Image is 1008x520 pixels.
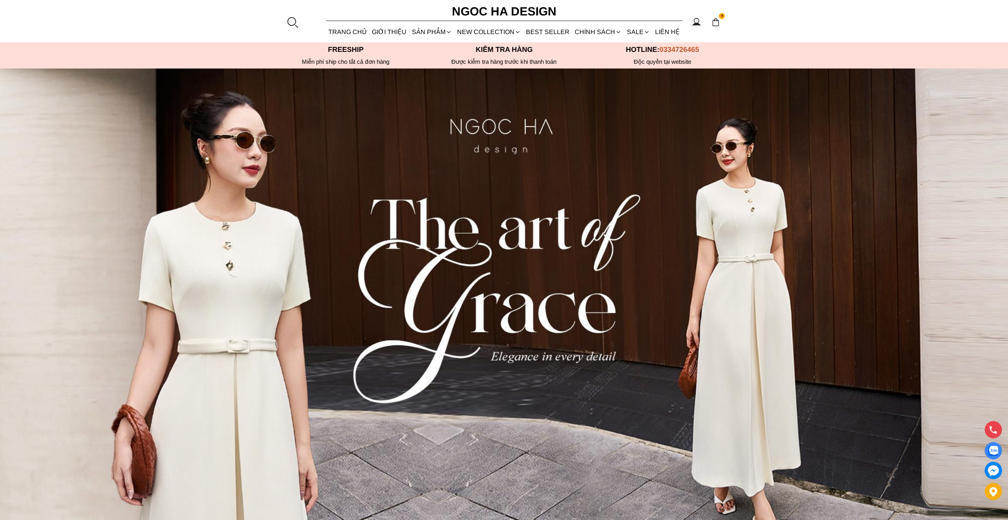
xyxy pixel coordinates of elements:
div: Chính sách [572,21,624,42]
a: Display image [985,442,1002,459]
img: img-CART-ICON-ksit0nf1 [711,18,720,27]
a: SALE [624,21,652,42]
span: 0334726465 [659,46,699,53]
a: GIỚI THIỆU [370,21,409,42]
a: Ngoc Ha Design [445,2,564,21]
font: Kiểm tra hàng [476,46,533,53]
a: messenger [985,462,1002,479]
p: Freeship [267,46,425,54]
span: 4 [719,13,725,19]
div: SẢN PHẨM [409,21,454,42]
a: BEST SELLER [524,21,572,42]
p: Hotline: [583,46,742,54]
img: Display image [988,446,998,456]
a: NEW COLLECTION [454,21,523,42]
h6: Độc quyền tại website [583,58,742,65]
a: TRANG CHỦ [326,21,370,42]
div: Miễn phí ship cho tất cả đơn hàng [267,58,425,65]
p: Được kiểm tra hàng trước khi thanh toán [425,58,583,65]
a: LIÊN HỆ [652,21,682,42]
